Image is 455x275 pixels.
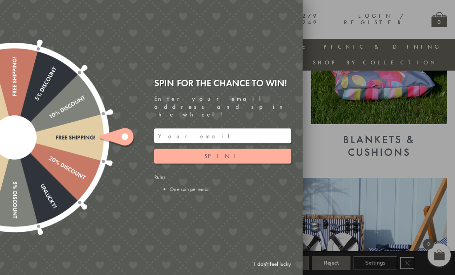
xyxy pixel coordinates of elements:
[11,57,18,138] div: Free shipping!
[13,94,86,140] div: 10% Discount
[170,186,291,192] li: One spin per email
[13,135,86,181] div: 20% Discount
[204,152,241,160] span: Spin!
[154,128,291,143] input: Your email
[12,136,58,209] div: Unlucky!
[12,66,58,139] div: 5% Discount
[154,149,291,164] button: Spin!
[154,95,291,119] div: Enter your email address and spin the wheel!
[154,77,291,89] div: Spin for the chance to win!
[250,257,295,271] a: I don't feel lucky
[15,134,96,141] div: Free shipping!
[154,173,291,192] div: Rules:
[11,138,18,219] div: 5% Discount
